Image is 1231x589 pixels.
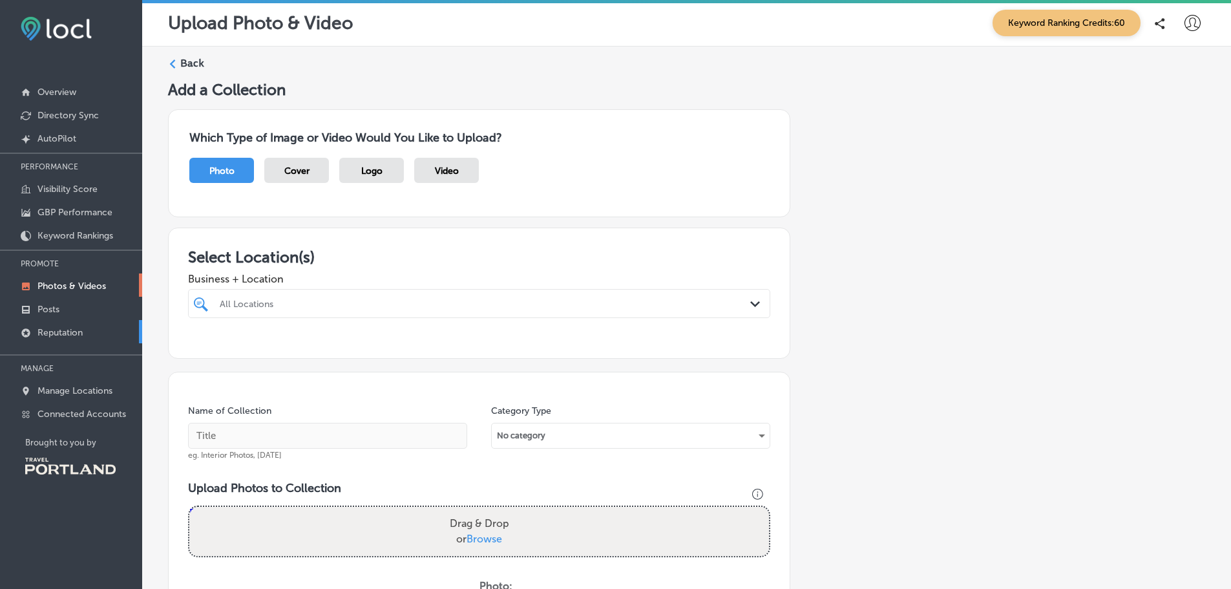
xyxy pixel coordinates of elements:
div: All Locations [220,298,752,309]
span: Logo [361,166,383,177]
p: Upload Photo & Video [168,12,353,34]
h5: Add a Collection [168,80,1205,99]
label: Category Type [491,405,551,416]
h3: Upload Photos to Collection [188,481,770,495]
p: Reputation [37,327,83,338]
label: Back [180,56,204,70]
p: GBP Performance [37,207,112,218]
h3: Which Type of Image or Video Would You Like to Upload? [189,131,769,145]
h3: Select Location(s) [188,248,770,266]
p: Posts [37,304,59,315]
p: Directory Sync [37,110,99,121]
div: No category [492,425,770,446]
label: Name of Collection [188,405,271,416]
img: fda3e92497d09a02dc62c9cd864e3231.png [21,17,92,41]
span: Video [435,166,459,177]
p: Visibility Score [37,184,98,195]
p: AutoPilot [37,133,76,144]
span: Cover [284,166,310,177]
p: Manage Locations [37,385,112,396]
p: Connected Accounts [37,409,126,420]
span: Photo [209,166,235,177]
span: Business + Location [188,273,770,285]
p: Photos & Videos [37,281,106,292]
label: Drag & Drop or [445,511,514,552]
span: Keyword Ranking Credits: 60 [993,10,1141,36]
span: Browse [467,533,502,545]
input: Title [188,423,467,449]
p: Keyword Rankings [37,230,113,241]
p: Brought to you by [25,438,142,447]
img: Travel Portland [25,458,116,475]
p: Overview [37,87,76,98]
span: eg. Interior Photos, [DATE] [188,451,282,460]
